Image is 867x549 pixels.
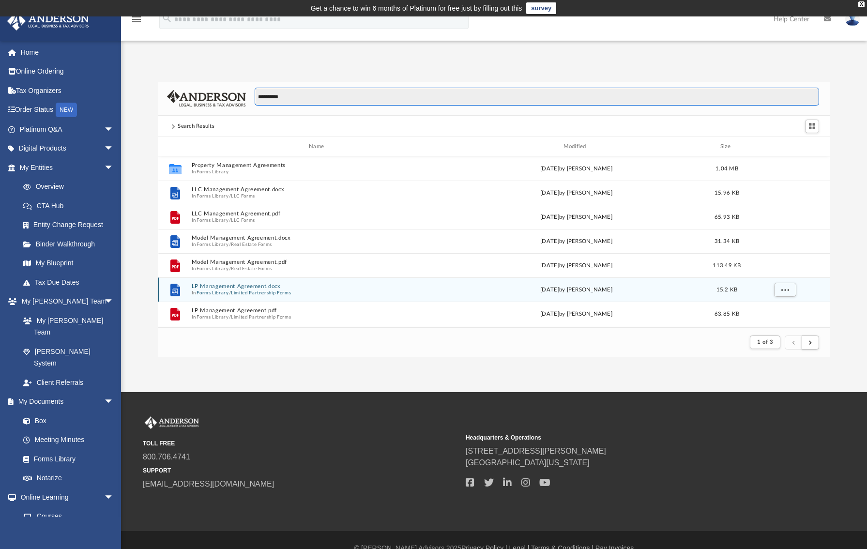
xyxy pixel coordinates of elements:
div: [DATE] by [PERSON_NAME] [450,213,703,222]
a: Order StatusNEW [7,100,128,120]
span: 31.34 KB [715,239,739,244]
span: 113.49 KB [713,263,741,268]
button: Forms Library [197,314,228,320]
small: Headquarters & Operations [466,433,782,442]
a: menu [131,18,142,25]
a: Notarize [14,469,123,488]
a: My [PERSON_NAME] Teamarrow_drop_down [7,292,123,311]
span: / [229,314,231,320]
span: 1.04 MB [715,166,738,171]
span: arrow_drop_down [104,139,123,159]
span: / [229,217,231,224]
button: Forms Library [197,290,228,296]
a: Courses [14,507,123,526]
div: Size [708,142,746,151]
span: / [229,266,231,272]
button: Model Management Agreement.pdf [192,259,445,266]
span: In [192,193,445,199]
span: arrow_drop_down [104,392,123,412]
span: arrow_drop_down [104,488,123,507]
div: [DATE] by [PERSON_NAME] [450,261,703,270]
a: Forms Library [14,449,119,469]
div: Modified [449,142,703,151]
div: Get a chance to win 6 months of Platinum for free just by filling out this [311,2,522,14]
a: Online Ordering [7,62,128,81]
a: Tax Organizers [7,81,128,100]
span: arrow_drop_down [104,292,123,312]
button: Switch to Grid View [805,120,820,133]
a: CTA Hub [14,196,128,215]
button: Forms Library [197,193,228,199]
span: 65.93 KB [715,214,739,220]
a: My [PERSON_NAME] Team [14,311,119,342]
a: [GEOGRAPHIC_DATA][US_STATE] [466,458,590,467]
span: 1 of 3 [757,339,773,345]
a: survey [526,2,556,14]
button: LLC Management Agreement.docx [192,187,445,193]
a: Digital Productsarrow_drop_down [7,139,128,158]
div: Name [191,142,445,151]
span: In [192,169,445,175]
div: id [163,142,187,151]
i: search [162,13,172,24]
a: My Entitiesarrow_drop_down [7,158,128,177]
a: Platinum Q&Aarrow_drop_down [7,120,128,139]
span: / [229,193,231,199]
div: [DATE] by [PERSON_NAME] [450,237,703,246]
div: grid [158,156,830,327]
a: My Blueprint [14,254,123,273]
button: LLC Forms [231,217,255,224]
button: Forms Library [197,266,228,272]
a: Box [14,411,119,430]
div: close [858,1,865,7]
button: LP Management Agreement.docx [192,284,445,290]
button: Real Estate Forms [231,266,272,272]
small: SUPPORT [143,466,459,475]
button: More options [774,283,796,297]
input: Search files and folders [255,88,819,106]
span: 63.85 KB [715,311,739,317]
button: LLC Management Agreement.pdf [192,211,445,217]
a: Meeting Minutes [14,430,123,450]
button: LLC Forms [231,193,255,199]
button: Real Estate Forms [231,242,272,248]
a: Client Referrals [14,373,123,392]
a: Home [7,43,128,62]
span: 15.96 KB [715,190,739,196]
span: In [192,242,445,248]
button: LP Management Agreement.pdf [192,308,445,314]
a: 800.706.4741 [143,453,190,461]
a: [PERSON_NAME] System [14,342,123,373]
button: Forms Library [197,217,228,224]
button: Limited Partnership Forms [231,290,291,296]
span: 15.2 KB [716,287,738,292]
span: / [229,242,231,248]
a: Online Learningarrow_drop_down [7,488,123,507]
a: Tax Due Dates [14,273,128,292]
a: [STREET_ADDRESS][PERSON_NAME] [466,447,606,455]
img: User Pic [845,12,860,26]
button: 1 of 3 [750,335,780,349]
img: Anderson Advisors Platinum Portal [4,12,92,30]
button: Property Management Agreements [192,163,445,169]
a: Entity Change Request [14,215,128,235]
small: TOLL FREE [143,439,459,448]
a: Overview [14,177,128,197]
span: / [229,290,231,296]
button: Forms Library [197,169,228,175]
div: [DATE] by [PERSON_NAME] [450,165,703,173]
div: NEW [56,103,77,117]
i: menu [131,14,142,25]
div: [DATE] by [PERSON_NAME] [450,286,703,294]
div: [DATE] by [PERSON_NAME] [450,310,703,319]
button: Model Management Agreement.docx [192,235,445,242]
span: In [192,314,445,320]
span: In [192,290,445,296]
div: Search Results [178,122,214,131]
button: Forms Library [197,242,228,248]
span: arrow_drop_down [104,158,123,178]
img: Anderson Advisors Platinum Portal [143,416,201,429]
